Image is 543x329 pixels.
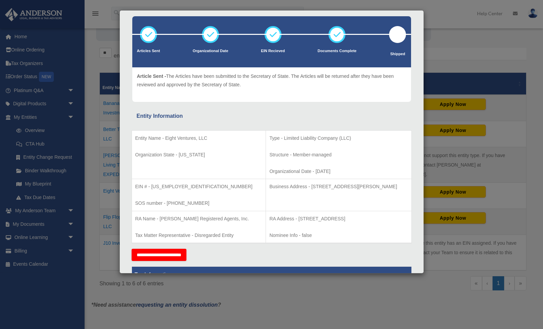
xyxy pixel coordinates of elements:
[132,267,411,283] th: Tax Information
[269,134,408,142] p: Type - Limited Liability Company (LLC)
[137,48,160,54] p: Articles Sent
[269,231,408,240] p: Nominee Info - false
[389,51,406,58] p: Shipped
[135,134,263,142] p: Entity Name - Eight Ventures, LLC
[318,48,357,54] p: Documents Complete
[135,215,263,223] p: RA Name - [PERSON_NAME] Registered Agents, Inc.
[135,151,263,159] p: Organization State - [US_STATE]
[137,73,166,79] span: Article Sent -
[193,48,228,54] p: Organizational Date
[135,199,263,207] p: SOS number - [PHONE_NUMBER]
[269,151,408,159] p: Structure - Member-managed
[261,48,285,54] p: EIN Recieved
[137,72,406,89] p: The Articles have been submitted to the Secretary of State. The Articles will be returned after t...
[269,182,408,191] p: Business Address - [STREET_ADDRESS][PERSON_NAME]
[135,231,263,240] p: Tax Matter Representative - Disregarded Entity
[269,215,408,223] p: RA Address - [STREET_ADDRESS]
[135,182,263,191] p: EIN # - [US_EMPLOYER_IDENTIFICATION_NUMBER]
[137,111,407,121] div: Entity Information
[269,167,408,176] p: Organizational Date - [DATE]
